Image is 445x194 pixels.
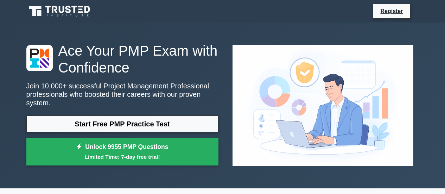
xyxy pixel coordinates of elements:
[227,39,419,171] img: Project Management Professional Preview
[26,115,218,132] a: Start Free PMP Practice Test
[35,153,210,161] small: Limited Time: 7-day free trial!
[26,42,218,76] h1: Ace Your PMP Exam with Confidence
[26,82,218,107] p: Join 10,000+ successful Project Management Professional professionals who boosted their careers w...
[26,138,218,166] a: Unlock 9955 PMP QuestionsLimited Time: 7-day free trial!
[376,7,407,15] a: Register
